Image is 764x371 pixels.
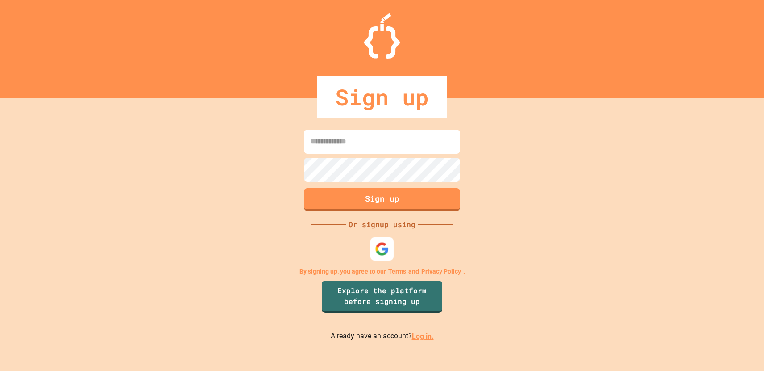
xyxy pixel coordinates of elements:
[304,188,460,211] button: Sign up
[317,76,447,118] div: Sign up
[388,267,406,276] a: Terms
[299,267,465,276] p: By signing up, you agree to our and .
[375,242,389,256] img: google-icon.svg
[346,219,418,230] div: Or signup using
[421,267,461,276] a: Privacy Policy
[331,331,434,342] p: Already have an account?
[412,332,434,341] a: Log in.
[322,281,442,313] a: Explore the platform before signing up
[364,13,400,59] img: Logo.svg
